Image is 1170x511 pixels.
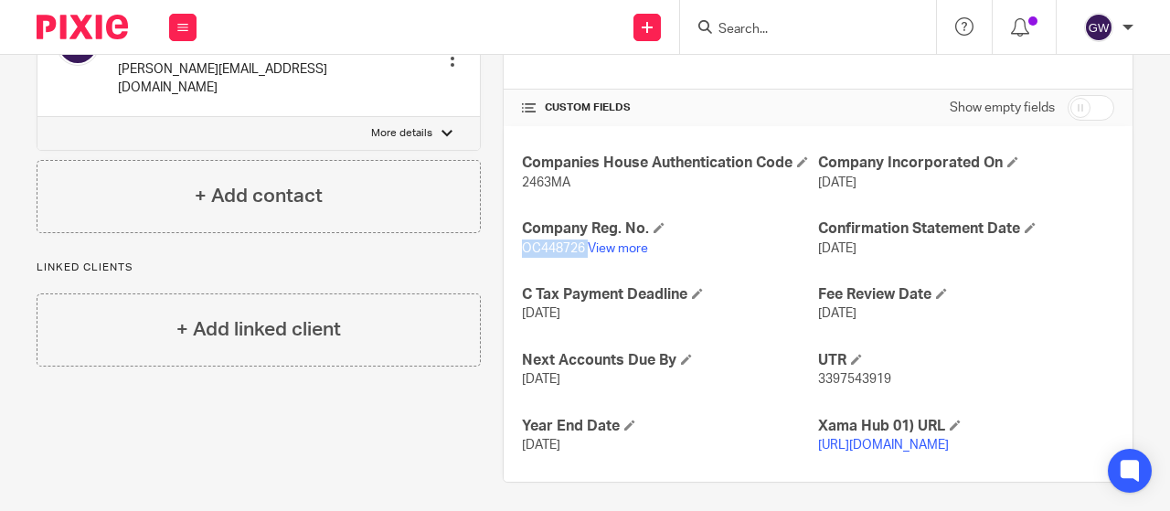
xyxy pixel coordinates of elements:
[522,154,818,173] h4: Companies House Authentication Code
[522,417,818,436] h4: Year End Date
[717,22,881,38] input: Search
[522,219,818,239] h4: Company Reg. No.
[37,261,481,275] p: Linked clients
[522,285,818,304] h4: C Tax Payment Deadline
[176,315,341,344] h4: + Add linked client
[37,15,128,39] img: Pixie
[818,351,1114,370] h4: UTR
[522,176,570,189] span: 2463MA
[818,242,856,255] span: [DATE]
[818,154,1114,173] h4: Company Incorporated On
[522,101,818,115] h4: CUSTOM FIELDS
[588,242,648,255] a: View more
[195,182,323,210] h4: + Add contact
[522,439,560,452] span: [DATE]
[818,176,856,189] span: [DATE]
[371,126,432,141] p: More details
[950,99,1055,117] label: Show empty fields
[522,242,585,255] span: OC448726
[818,219,1114,239] h4: Confirmation Statement Date
[818,417,1114,436] h4: Xama Hub 01) URL
[522,307,560,320] span: [DATE]
[118,60,409,98] p: [PERSON_NAME][EMAIL_ADDRESS][DOMAIN_NAME]
[1084,13,1113,42] img: svg%3E
[818,439,949,452] a: [URL][DOMAIN_NAME]
[818,285,1114,304] h4: Fee Review Date
[522,373,560,386] span: [DATE]
[818,307,856,320] span: [DATE]
[522,351,818,370] h4: Next Accounts Due By
[818,373,891,386] span: 3397543919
